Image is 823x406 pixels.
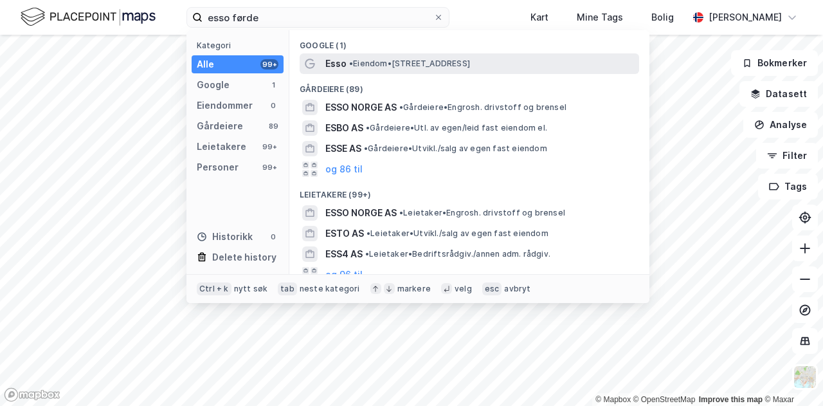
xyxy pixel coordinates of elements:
[197,160,239,175] div: Personer
[289,180,649,203] div: Leietakere (99+)
[21,6,156,28] img: logo.f888ab2527a4732fd821a326f86c7f29.svg
[482,282,502,295] div: esc
[366,228,370,238] span: •
[212,250,276,265] div: Delete history
[325,267,363,282] button: og 96 til
[365,249,369,259] span: •
[234,284,268,294] div: nytt søk
[364,143,368,153] span: •
[399,208,403,217] span: •
[268,232,278,242] div: 0
[349,59,470,69] span: Eiendom • [STREET_ADDRESS]
[366,228,548,239] span: Leietaker • Utvikl./salg av egen fast eiendom
[399,102,403,112] span: •
[366,123,370,133] span: •
[197,77,230,93] div: Google
[758,174,818,199] button: Tags
[278,282,297,295] div: tab
[595,395,631,404] a: Mapbox
[260,59,278,69] div: 99+
[651,10,674,25] div: Bolig
[203,8,433,27] input: Søk på adresse, matrikkel, gårdeiere, leietakere eller personer
[397,284,431,294] div: markere
[197,98,253,113] div: Eiendommer
[759,344,823,406] iframe: Chat Widget
[455,284,472,294] div: velg
[530,10,548,25] div: Kart
[197,282,231,295] div: Ctrl + k
[300,284,360,294] div: neste kategori
[4,387,60,402] a: Mapbox homepage
[325,226,364,241] span: ESTO AS
[699,395,763,404] a: Improve this map
[743,112,818,138] button: Analyse
[399,208,565,218] span: Leietaker • Engrosh. drivstoff og brensel
[399,102,566,113] span: Gårdeiere • Engrosh. drivstoff og brensel
[268,100,278,111] div: 0
[325,56,347,71] span: Esso
[349,59,353,68] span: •
[325,120,363,136] span: ESBO AS
[504,284,530,294] div: avbryt
[759,344,823,406] div: Kontrollprogram for chat
[756,143,818,169] button: Filter
[325,161,363,177] button: og 86 til
[197,57,214,72] div: Alle
[289,30,649,53] div: Google (1)
[325,205,397,221] span: ESSO NORGE AS
[197,139,246,154] div: Leietakere
[325,246,363,262] span: ESS4 AS
[325,141,361,156] span: ESSE AS
[709,10,782,25] div: [PERSON_NAME]
[731,50,818,76] button: Bokmerker
[577,10,623,25] div: Mine Tags
[197,41,284,50] div: Kategori
[325,100,397,115] span: ESSO NORGE AS
[260,162,278,172] div: 99+
[633,395,696,404] a: OpenStreetMap
[365,249,550,259] span: Leietaker • Bedriftsrådgiv./annen adm. rådgiv.
[268,121,278,131] div: 89
[260,142,278,152] div: 99+
[739,81,818,107] button: Datasett
[364,143,547,154] span: Gårdeiere • Utvikl./salg av egen fast eiendom
[197,229,253,245] div: Historikk
[366,123,547,133] span: Gårdeiere • Utl. av egen/leid fast eiendom el.
[197,118,243,134] div: Gårdeiere
[268,80,278,90] div: 1
[289,74,649,97] div: Gårdeiere (89)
